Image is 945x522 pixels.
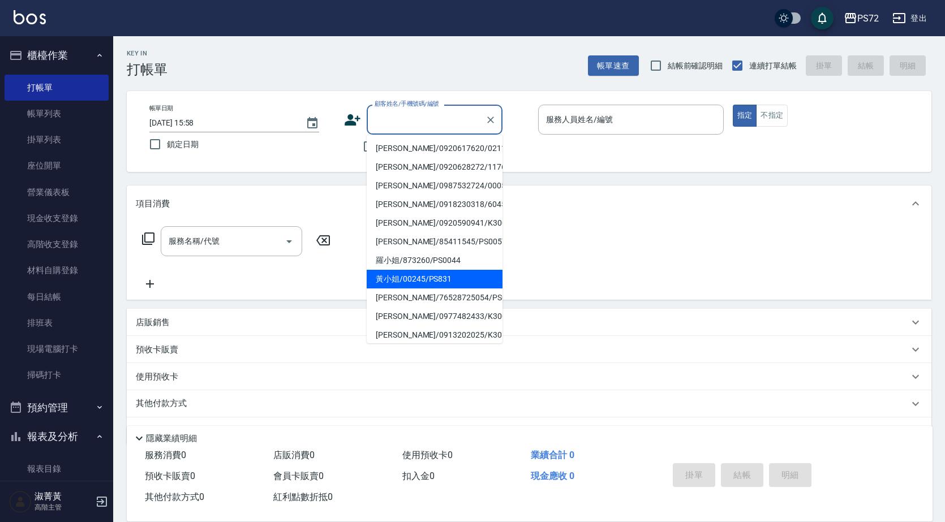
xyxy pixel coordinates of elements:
[5,284,109,310] a: 每日結帳
[145,450,186,460] span: 服務消費 0
[5,41,109,70] button: 櫃檯作業
[35,502,92,512] p: 高階主管
[733,105,757,127] button: 指定
[127,363,931,390] div: 使用預收卡
[367,139,502,158] li: [PERSON_NAME]/0920617620/0211
[145,471,195,481] span: 預收卡販賣 0
[136,371,178,383] p: 使用預收卡
[14,10,46,24] img: Logo
[5,257,109,283] a: 材料自購登錄
[127,390,931,417] div: 其他付款方式
[402,471,435,481] span: 扣入金 0
[5,422,109,451] button: 報表及分析
[5,101,109,127] a: 帳單列表
[136,398,192,410] p: 其他付款方式
[136,425,178,437] p: 備註及來源
[367,232,502,251] li: [PERSON_NAME]/85411545/PS0057
[367,251,502,270] li: 羅小姐/873260/PS0044
[888,8,931,29] button: 登出
[127,309,931,336] div: 店販銷售
[127,50,167,57] h2: Key In
[5,153,109,179] a: 座位開單
[756,105,788,127] button: 不指定
[367,214,502,232] li: [PERSON_NAME]/0920590941/K30072
[280,232,298,251] button: Open
[5,393,109,422] button: 預約管理
[5,75,109,101] a: 打帳單
[136,198,170,210] p: 項目消費
[375,100,439,108] label: 顧客姓名/手機號碼/編號
[35,491,92,502] h5: 淑菁黃
[127,62,167,77] h3: 打帳單
[273,491,333,502] span: 紅利點數折抵 0
[9,490,32,513] img: Person
[136,344,178,356] p: 預收卡販賣
[127,336,931,363] div: 預收卡販賣
[367,158,502,176] li: [PERSON_NAME]/0920628272/1176
[299,110,326,137] button: Choose date, selected date is 2025-10-15
[5,127,109,153] a: 掛單列表
[367,195,502,214] li: [PERSON_NAME]/0918230318/6045
[588,55,639,76] button: 帳單速查
[367,288,502,307] li: [PERSON_NAME]/76528725054/PS0100
[668,60,723,72] span: 結帳前確認明細
[857,11,879,25] div: PS72
[811,7,834,29] button: save
[145,491,204,502] span: 其他付款方式 0
[146,433,197,445] p: 隱藏業績明細
[127,417,931,445] div: 備註及來源
[5,231,109,257] a: 高階收支登錄
[5,336,109,362] a: 現場電腦打卡
[136,317,170,329] p: 店販銷售
[402,450,453,460] span: 使用預收卡 0
[5,179,109,205] a: 營業儀表板
[749,60,797,72] span: 連續打單結帳
[273,450,315,460] span: 店販消費 0
[149,114,294,132] input: YYYY/MM/DD hh:mm
[367,307,502,326] li: [PERSON_NAME]/0977482433/K30032
[5,310,109,336] a: 排班表
[273,471,324,481] span: 會員卡販賣 0
[5,456,109,482] a: 報表目錄
[367,270,502,288] li: 黃小姐/00245/PS831
[531,450,574,460] span: 業績合計 0
[149,104,173,113] label: 帳單日期
[839,7,883,30] button: PS72
[5,362,109,388] a: 掃碼打卡
[5,205,109,231] a: 現金收支登錄
[531,471,574,481] span: 現金應收 0
[483,112,499,128] button: Clear
[167,139,199,150] span: 鎖定日期
[367,326,502,344] li: [PERSON_NAME]/0913202025/K30107
[367,176,502,195] li: [PERSON_NAME]/0987532724/0005
[127,185,931,222] div: 項目消費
